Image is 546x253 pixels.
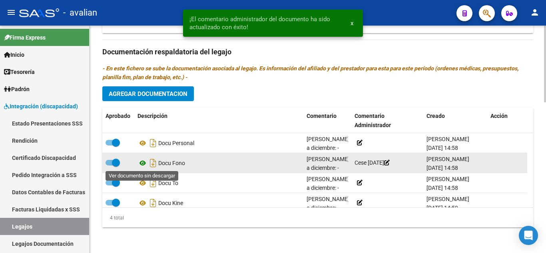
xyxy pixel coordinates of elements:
span: [DATE] 14:58 [426,165,458,171]
h3: Documentación respaldatoria del legajo [102,46,533,58]
button: x [344,16,360,30]
datatable-header-cell: Descripción [134,108,303,134]
div: Docu To [137,177,300,189]
button: Agregar Documentacion [102,86,194,101]
span: [PERSON_NAME] [426,196,469,202]
span: Creado [426,113,445,119]
span: Descripción [137,113,167,119]
span: [DATE] 14:59 [426,205,458,211]
span: Inicio [4,50,24,59]
span: Aprobado [106,113,130,119]
span: ¡El comentario administrador del documento ha sido actualizado con éxito! [189,15,341,31]
span: [DATE] 14:58 [426,185,458,191]
i: Descargar documento [148,157,158,169]
datatable-header-cell: Creado [423,108,487,134]
span: Agregar Documentacion [109,90,187,98]
div: Open Intercom Messenger [519,226,538,245]
div: Docu Fono [137,157,300,169]
mat-icon: person [530,8,540,17]
span: Cese [DATE] [355,159,390,166]
span: x [351,20,353,27]
span: Acción [490,113,508,119]
i: Descargar documento [148,177,158,189]
span: Comentario [307,113,337,119]
datatable-header-cell: Comentario Administrador [351,108,423,134]
mat-icon: menu [6,8,16,17]
div: 4 total [102,213,124,222]
i: - En este fichero se sube la documentación asociada al legajo. Es información del afiliado y del ... [102,65,518,80]
datatable-header-cell: Aprobado [102,108,134,134]
datatable-header-cell: Comentario [303,108,351,134]
span: Integración (discapacidad) [4,102,78,111]
span: Comentario Administrador [355,113,391,128]
i: Descargar documento [148,197,158,209]
span: - avalian [63,4,97,22]
div: Docu Personal [137,137,300,149]
span: [PERSON_NAME] [426,176,469,182]
span: Firma Express [4,33,46,42]
span: Padrón [4,85,30,94]
datatable-header-cell: Acción [487,108,527,134]
span: [DATE] 14:58 [426,145,458,151]
span: Tesorería [4,68,35,76]
i: Descargar documento [148,137,158,149]
span: [PERSON_NAME] [426,136,469,142]
div: Docu Kine [137,197,300,209]
span: [PERSON_NAME] [426,156,469,162]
